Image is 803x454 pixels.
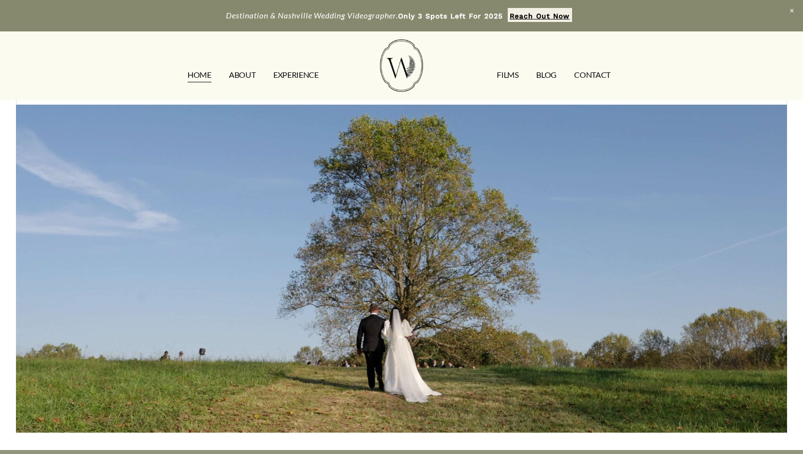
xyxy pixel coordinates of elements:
a: HOME [188,67,211,83]
a: EXPERIENCE [273,67,319,83]
a: FILMS [497,67,518,83]
strong: Reach Out Now [510,12,570,20]
a: ABOUT [229,67,255,83]
a: CONTACT [574,67,610,83]
a: Reach Out Now [508,8,572,22]
a: Blog [536,67,557,83]
img: Wild Fern Weddings [380,39,423,92]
